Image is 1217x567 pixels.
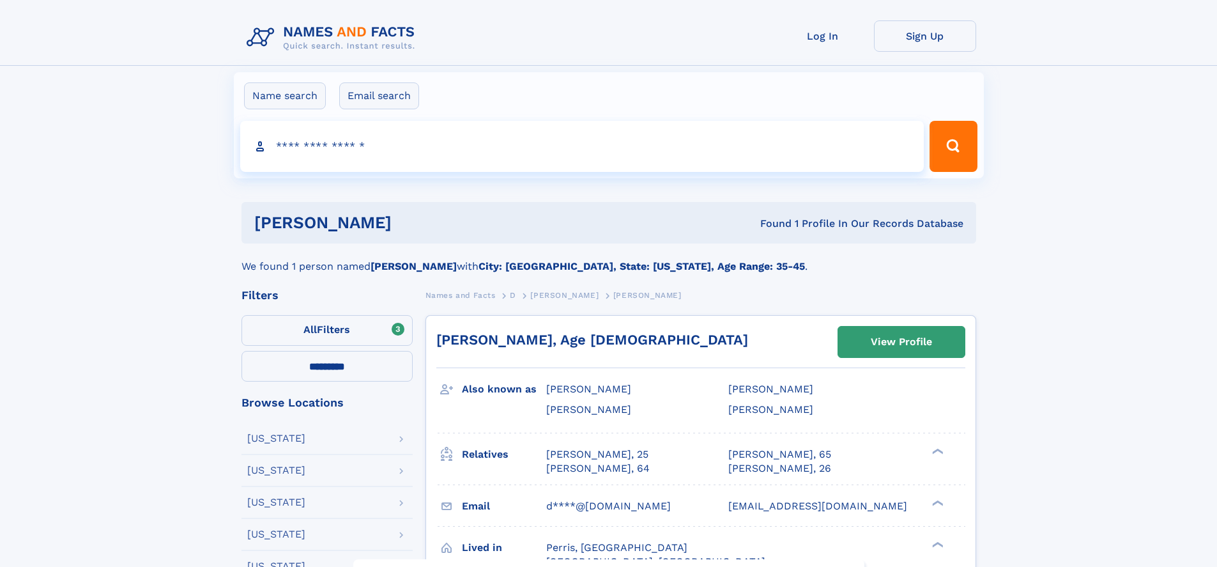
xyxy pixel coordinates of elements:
[247,433,305,444] div: [US_STATE]
[546,541,687,554] span: Perris, [GEOGRAPHIC_DATA]
[241,315,413,346] label: Filters
[462,378,546,400] h3: Also known as
[728,447,831,462] a: [PERSON_NAME], 65
[425,287,496,303] a: Names and Facts
[874,20,976,52] a: Sign Up
[462,444,546,465] h3: Relatives
[371,260,457,272] b: [PERSON_NAME]
[546,383,631,395] span: [PERSON_NAME]
[247,465,305,476] div: [US_STATE]
[530,291,599,300] span: [PERSON_NAME]
[530,287,599,303] a: [PERSON_NAME]
[436,332,748,348] a: [PERSON_NAME], Age [DEMOGRAPHIC_DATA]
[478,260,805,272] b: City: [GEOGRAPHIC_DATA], State: [US_STATE], Age Range: 35-45
[546,403,631,416] span: [PERSON_NAME]
[241,290,413,301] div: Filters
[929,540,944,548] div: ❯
[871,327,932,357] div: View Profile
[930,121,977,172] button: Search Button
[546,447,648,462] a: [PERSON_NAME], 25
[772,20,874,52] a: Log In
[462,537,546,559] h3: Lived in
[929,447,944,455] div: ❯
[510,287,516,303] a: D
[838,327,965,357] a: View Profile
[613,291,682,300] span: [PERSON_NAME]
[929,499,944,507] div: ❯
[244,82,326,109] label: Name search
[241,244,976,274] div: We found 1 person named with .
[728,403,813,416] span: [PERSON_NAME]
[728,383,813,395] span: [PERSON_NAME]
[241,397,413,408] div: Browse Locations
[728,462,831,476] a: [PERSON_NAME], 26
[240,121,924,172] input: search input
[241,20,425,55] img: Logo Names and Facts
[303,323,317,336] span: All
[247,529,305,540] div: [US_STATE]
[576,217,963,231] div: Found 1 Profile In Our Records Database
[510,291,516,300] span: D
[546,462,650,476] a: [PERSON_NAME], 64
[339,82,419,109] label: Email search
[728,500,907,512] span: [EMAIL_ADDRESS][DOMAIN_NAME]
[247,497,305,508] div: [US_STATE]
[254,215,576,231] h1: [PERSON_NAME]
[462,495,546,517] h3: Email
